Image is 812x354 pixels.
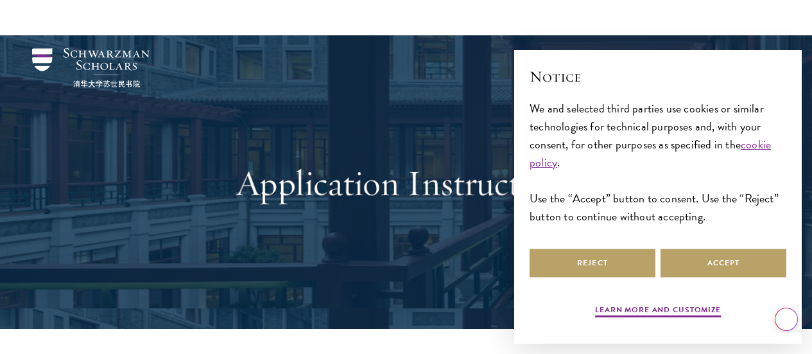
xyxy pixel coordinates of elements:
[595,304,721,319] button: Learn more and customize
[530,249,655,278] button: Reject
[530,66,786,87] h2: Notice
[530,136,771,171] a: cookie policy
[185,160,628,205] h1: Application Instructions
[530,100,786,226] div: We and selected third parties use cookies or similar technologies for technical purposes and, wit...
[661,249,786,278] button: Accept
[32,48,150,87] img: Schwarzman Scholars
